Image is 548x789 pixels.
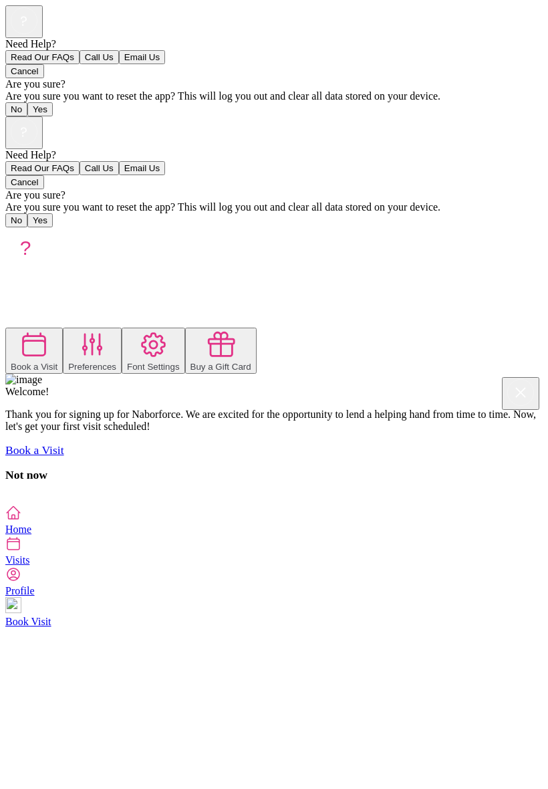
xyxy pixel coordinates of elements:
[5,554,29,566] span: Visits
[68,362,116,372] div: Preferences
[122,328,185,374] button: Font Settings
[80,161,119,175] button: Call Us
[63,328,122,374] button: Preferences
[5,536,543,566] a: Visits
[119,161,165,175] button: Email Us
[5,328,63,374] button: Book a Visit
[5,409,543,433] p: Thank you for signing up for Naborforce. We are excited for the opportunity to lend a helping han...
[185,328,257,374] button: Buy a Gift Card
[5,616,51,627] span: Book Visit
[5,505,543,535] a: Home
[5,213,27,227] button: No
[5,566,543,596] a: Profile
[127,362,180,372] div: Font Settings
[80,50,119,64] button: Call Us
[5,201,543,213] div: Are you sure you want to reset the app? This will log you out and clear all data stored on your d...
[5,64,44,78] button: Cancel
[5,597,543,627] a: Book Visit
[5,386,543,398] div: Welcome!
[5,227,45,267] img: avatar
[5,468,47,481] a: Not now
[5,149,543,161] div: Need Help?
[27,213,53,227] button: Yes
[5,78,543,90] div: Are you sure?
[5,50,80,64] button: Read Our FAQs
[5,524,31,535] span: Home
[190,362,251,372] div: Buy a Gift Card
[5,374,42,386] img: image
[5,189,543,201] div: Are you sure?
[5,161,80,175] button: Read Our FAQs
[11,362,57,372] div: Book a Visit
[5,102,27,116] button: No
[5,38,543,50] div: Need Help?
[5,443,64,457] a: Book a Visit
[5,175,44,189] button: Cancel
[5,90,543,102] div: Are you sure you want to reset the app? This will log you out and clear all data stored on your d...
[27,102,53,116] button: Yes
[5,585,35,596] span: Profile
[119,50,165,64] button: Email Us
